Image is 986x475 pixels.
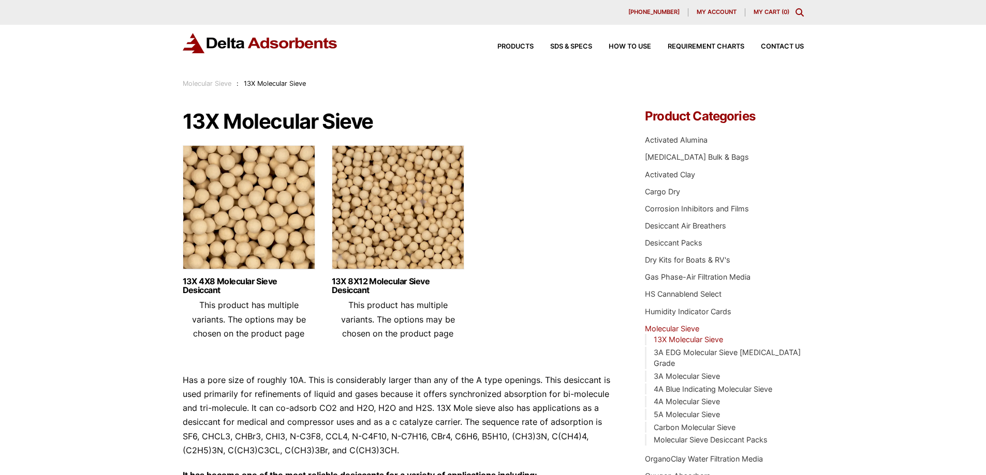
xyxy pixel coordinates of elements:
a: Cargo Dry [645,187,680,196]
a: [PHONE_NUMBER] [620,8,688,17]
a: 13X Molecular Sieve [654,335,723,344]
a: Desiccant Air Breathers [645,221,726,230]
a: My Cart (0) [754,8,789,16]
span: This product has multiple variants. The options may be chosen on the product page [192,300,306,338]
span: My account [697,9,737,15]
a: [MEDICAL_DATA] Bulk & Bags [645,152,749,161]
span: [PHONE_NUMBER] [628,9,680,15]
a: Gas Phase-Air Filtration Media [645,272,750,281]
a: OrganoClay Water Filtration Media [645,454,763,463]
span: This product has multiple variants. The options may be chosen on the product page [341,300,455,338]
a: Carbon Molecular Sieve [654,423,735,432]
a: 13X 4X8 Molecular Sieve Desiccant [183,277,315,295]
p: Has a pore size of roughly 10A. This is considerably larger than any of the A type openings. This... [183,373,614,457]
a: Dry Kits for Boats & RV's [645,255,730,264]
a: 3A EDG Molecular Sieve [MEDICAL_DATA] Grade [654,348,801,368]
a: Humidity Indicator Cards [645,307,731,316]
span: Products [497,43,534,50]
a: 4A Blue Indicating Molecular Sieve [654,385,772,393]
span: : [237,80,239,87]
a: 5A Molecular Sieve [654,410,720,419]
a: Activated Alumina [645,135,708,144]
a: Desiccant Packs [645,238,702,247]
a: Molecular Sieve Desiccant Packs [654,435,768,444]
span: Requirement Charts [668,43,744,50]
span: 13X Molecular Sieve [244,80,306,87]
span: Contact Us [761,43,804,50]
a: Contact Us [744,43,804,50]
a: 13X 8X12 Molecular Sieve Desiccant [332,277,464,295]
a: My account [688,8,745,17]
h4: Product Categories [645,110,803,122]
a: 3A Molecular Sieve [654,372,720,380]
a: Requirement Charts [651,43,744,50]
a: 4A Molecular Sieve [654,397,720,406]
a: Activated Clay [645,170,695,179]
span: 0 [784,8,787,16]
span: SDS & SPECS [550,43,592,50]
a: Corrosion Inhibitors and Films [645,204,749,213]
a: How to Use [592,43,651,50]
a: Molecular Sieve [645,324,699,333]
a: Molecular Sieve [183,80,231,87]
a: HS Cannablend Select [645,289,722,298]
div: Toggle Modal Content [796,8,804,17]
span: How to Use [609,43,651,50]
img: Delta Adsorbents [183,33,338,53]
h1: 13X Molecular Sieve [183,110,614,133]
a: SDS & SPECS [534,43,592,50]
a: Products [481,43,534,50]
